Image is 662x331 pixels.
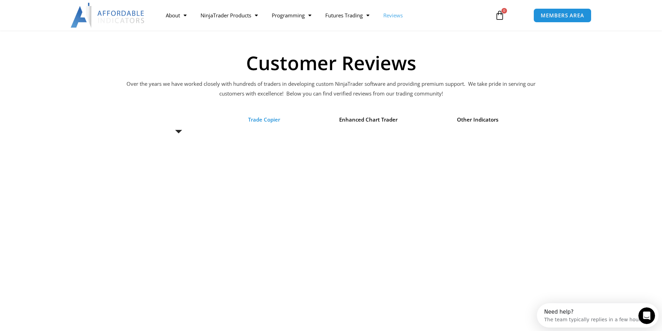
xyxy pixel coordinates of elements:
div: The team typically replies in a few hours. [7,11,108,19]
iframe: Intercom live chat discovery launcher [537,303,659,328]
span: Enhanced Chart Trader [339,115,398,125]
a: Programming [265,7,318,23]
span: 0 [501,8,507,14]
p: Over the years we have worked closely with hundreds of traders in developing custom NinjaTrader s... [126,79,536,99]
a: Reviews [376,7,410,23]
a: Futures Trading [318,7,376,23]
nav: Menu [159,7,487,23]
img: LogoAI | Affordable Indicators – NinjaTrader [71,3,145,28]
a: About [159,7,194,23]
span: Other Indicators [457,115,498,125]
a: 0 [484,5,515,25]
div: Open Intercom Messenger [3,3,128,22]
a: NinjaTrader Products [194,7,265,23]
span: Reviews [168,115,189,125]
span: Trade Copier [248,115,280,125]
h1: Customer Reviews [91,53,571,72]
iframe: Intercom live chat [638,307,655,324]
span: MEMBERS AREA [541,13,584,18]
div: Need help? [7,6,108,11]
a: MEMBERS AREA [533,8,591,23]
